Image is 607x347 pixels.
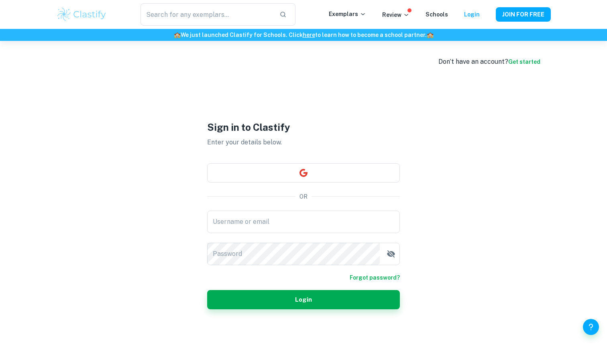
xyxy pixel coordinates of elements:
a: Schools [426,11,448,18]
button: JOIN FOR FREE [496,7,551,22]
a: Forgot password? [350,273,400,282]
img: Clastify logo [56,6,107,22]
p: Exemplars [329,10,366,18]
h6: We just launched Clastify for Schools. Click to learn how to become a school partner. [2,30,605,39]
button: Help and Feedback [583,319,599,335]
p: OR [299,192,308,201]
button: Login [207,290,400,309]
a: Get started [508,59,540,65]
h1: Sign in to Clastify [207,120,400,134]
span: 🏫 [174,32,181,38]
div: Don’t have an account? [438,57,540,67]
a: Login [464,11,480,18]
p: Enter your details below. [207,138,400,147]
input: Search for any exemplars... [141,3,273,26]
p: Review [382,10,409,19]
span: 🏫 [427,32,434,38]
a: here [303,32,315,38]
